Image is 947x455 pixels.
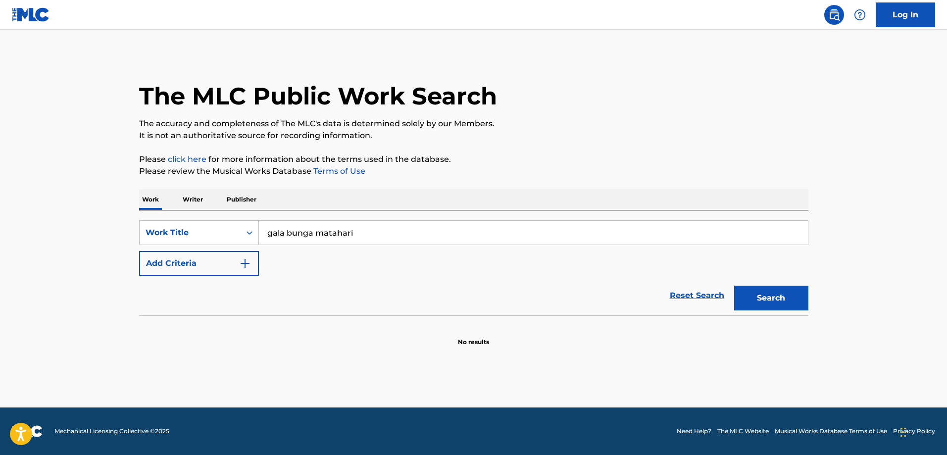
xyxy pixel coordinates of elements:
[458,326,489,347] p: No results
[180,189,206,210] p: Writer
[665,285,729,306] a: Reset Search
[139,153,808,165] p: Please for more information about the terms used in the database.
[311,166,365,176] a: Terms of Use
[139,220,808,315] form: Search Form
[168,154,206,164] a: click here
[897,407,947,455] iframe: Chat Widget
[54,427,169,436] span: Mechanical Licensing Collective © 2025
[139,189,162,210] p: Work
[850,5,870,25] div: Help
[139,130,808,142] p: It is not an authoritative source for recording information.
[893,427,935,436] a: Privacy Policy
[139,165,808,177] p: Please review the Musical Works Database
[876,2,935,27] a: Log In
[900,417,906,447] div: Drag
[677,427,711,436] a: Need Help?
[828,9,840,21] img: search
[717,427,769,436] a: The MLC Website
[12,7,50,22] img: MLC Logo
[139,251,259,276] button: Add Criteria
[139,118,808,130] p: The accuracy and completeness of The MLC's data is determined solely by our Members.
[224,189,259,210] p: Publisher
[854,9,866,21] img: help
[146,227,235,239] div: Work Title
[139,81,497,111] h1: The MLC Public Work Search
[824,5,844,25] a: Public Search
[12,425,43,437] img: logo
[775,427,887,436] a: Musical Works Database Terms of Use
[734,286,808,310] button: Search
[239,257,251,269] img: 9d2ae6d4665cec9f34b9.svg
